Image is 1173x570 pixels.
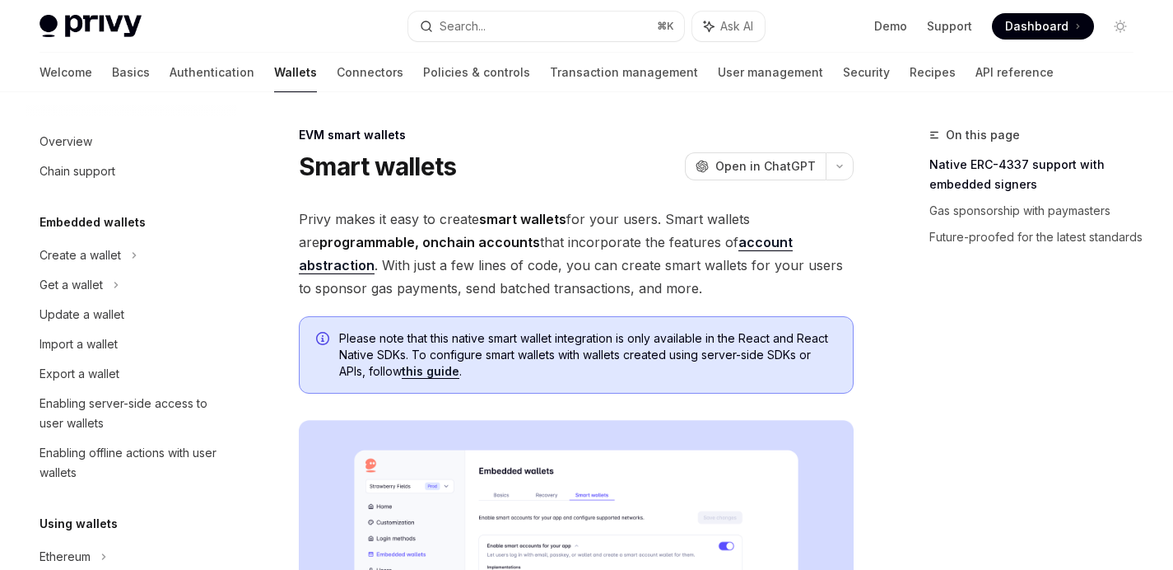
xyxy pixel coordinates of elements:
[718,53,823,92] a: User management
[402,364,459,379] a: this guide
[929,198,1147,224] a: Gas sponsorship with paymasters
[26,157,237,186] a: Chain support
[26,389,237,438] a: Enabling server-side access to user wallets
[299,127,854,143] div: EVM smart wallets
[685,152,826,180] button: Open in ChatGPT
[40,132,92,152] div: Overview
[975,53,1054,92] a: API reference
[40,443,227,483] div: Enabling offline actions with user wallets
[929,152,1147,198] a: Native ERC-4337 support with embedded signers
[339,330,836,380] span: Please note that this native smart wallet integration is only available in the React and React Na...
[40,334,118,354] div: Import a wallet
[992,13,1094,40] a: Dashboard
[170,53,254,92] a: Authentication
[715,158,816,175] span: Open in ChatGPT
[274,53,317,92] a: Wallets
[423,53,530,92] a: Policies & controls
[40,394,227,433] div: Enabling server-side access to user wallets
[40,305,124,325] div: Update a wallet
[319,234,540,250] strong: programmable, onchain accounts
[843,53,890,92] a: Security
[40,514,118,534] h5: Using wallets
[657,20,674,33] span: ⌘ K
[40,213,146,232] h5: Embedded wallets
[26,300,237,329] a: Update a wallet
[440,16,486,36] div: Search...
[720,18,753,35] span: Ask AI
[929,224,1147,250] a: Future-proofed for the latest standards
[946,125,1020,145] span: On this page
[1005,18,1068,35] span: Dashboard
[299,208,854,300] span: Privy makes it easy to create for your users. Smart wallets are that incorporate the features of ...
[26,438,237,488] a: Enabling offline actions with user wallets
[692,12,765,41] button: Ask AI
[26,359,237,389] a: Export a wallet
[874,18,907,35] a: Demo
[479,211,566,227] strong: smart wallets
[26,329,237,359] a: Import a wallet
[408,12,683,41] button: Search...⌘K
[40,275,103,295] div: Get a wallet
[40,53,92,92] a: Welcome
[1107,13,1133,40] button: Toggle dark mode
[299,152,456,181] h1: Smart wallets
[26,127,237,157] a: Overview
[40,547,91,567] div: Ethereum
[910,53,956,92] a: Recipes
[40,161,115,181] div: Chain support
[337,53,403,92] a: Connectors
[40,245,121,265] div: Create a wallet
[112,53,150,92] a: Basics
[927,18,972,35] a: Support
[40,364,119,384] div: Export a wallet
[40,15,142,38] img: light logo
[550,53,698,92] a: Transaction management
[316,332,333,348] svg: Info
